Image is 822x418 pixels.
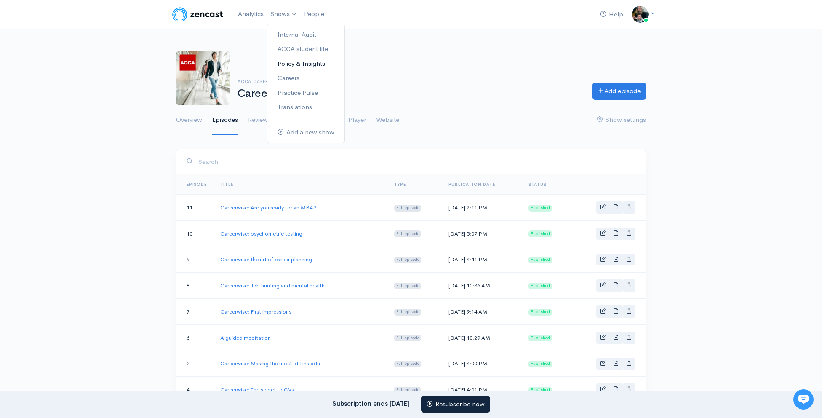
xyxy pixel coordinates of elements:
span: Full episode [394,387,422,394]
button: New conversation [13,112,155,129]
span: Published [528,335,552,341]
span: Published [528,257,552,263]
a: Show settings [597,105,646,135]
div: Basic example [596,383,635,396]
td: 10 [176,220,214,247]
span: Published [528,361,552,367]
div: Basic example [596,305,635,318]
span: Full episode [394,205,422,212]
td: 11 [176,195,214,221]
a: Policy & Insights [267,56,344,71]
a: Episode [187,182,207,187]
td: 4 [176,377,214,403]
a: Title [220,182,233,187]
td: 8 [176,273,214,299]
a: Careerwise: Making the most of LinkedIn [220,360,320,367]
td: 9 [176,247,214,273]
span: Published [528,283,552,289]
a: Add a new show [267,125,344,140]
a: Careerwise: Are you ready for an MBA? [220,204,316,211]
a: Shows [267,5,301,24]
a: Website [376,105,399,135]
input: Search [198,153,635,170]
a: A guided meditation [220,334,271,341]
span: Full episode [394,335,422,341]
p: Find an answer quickly [11,145,157,155]
div: Basic example [596,332,635,344]
a: Careers [267,71,344,86]
a: Careerwise: First impressions [220,308,291,315]
img: ... [632,6,649,23]
img: ZenCast Logo [171,6,224,23]
div: Basic example [596,358,635,370]
h6: ACCA careers [238,79,582,84]
input: Search articles [24,158,150,175]
ul: Shows [267,24,345,144]
span: Published [528,387,552,394]
div: Basic example [596,228,635,240]
iframe: gist-messenger-bubble-iframe [793,389,814,410]
a: Publication date [448,182,495,187]
a: Careerwise: psychometric testing [220,230,302,237]
td: 7 [176,299,214,325]
div: Basic example [596,201,635,214]
td: [DATE] 2:11 PM [442,195,522,221]
span: Published [528,205,552,212]
span: Full episode [394,283,422,289]
a: People [301,5,328,23]
a: Translations [267,100,344,115]
td: [DATE] 5:07 PM [442,220,522,247]
span: Published [528,230,552,237]
td: 5 [176,351,214,377]
a: Analytics [235,5,267,23]
a: Help [597,5,627,24]
a: Internal Audit [267,27,344,42]
td: [DATE] 4:41 PM [442,247,522,273]
a: Type [394,182,406,187]
strong: Subscription ends [DATE] [332,399,409,407]
div: Basic example [596,254,635,266]
td: [DATE] 4:01 PM [442,377,522,403]
span: Full episode [394,257,422,263]
span: New conversation [54,117,101,123]
div: Basic example [596,279,635,292]
span: Full episode [394,361,422,367]
td: [DATE] 10:36 AM [442,273,522,299]
a: Add episode [592,83,646,100]
a: Resubscribe now [421,396,490,413]
a: Overview [176,105,202,135]
span: Published [528,309,552,316]
span: Full episode [394,309,422,316]
a: Careerwise: Job hunting and mental health [220,282,325,289]
h1: Careers [238,88,582,100]
td: [DATE] 4:00 PM [442,351,522,377]
td: [DATE] 9:14 AM [442,299,522,325]
a: Practice Pulse [267,86,344,100]
a: Reviews [248,105,271,135]
h2: Just let us know if you need anything and we'll be happy to help! 🙂 [13,56,156,96]
span: Full episode [394,230,422,237]
a: ACCA student life [267,42,344,56]
h1: Hi 👋 [13,41,156,54]
a: Episodes [212,105,238,135]
a: Careerwise: the art of career planning [220,256,312,263]
a: Careerwise: The secret to CVs [220,386,294,393]
a: Player [348,105,366,135]
td: 6 [176,324,214,351]
span: Status [528,182,547,187]
td: [DATE] 10:29 AM [442,324,522,351]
